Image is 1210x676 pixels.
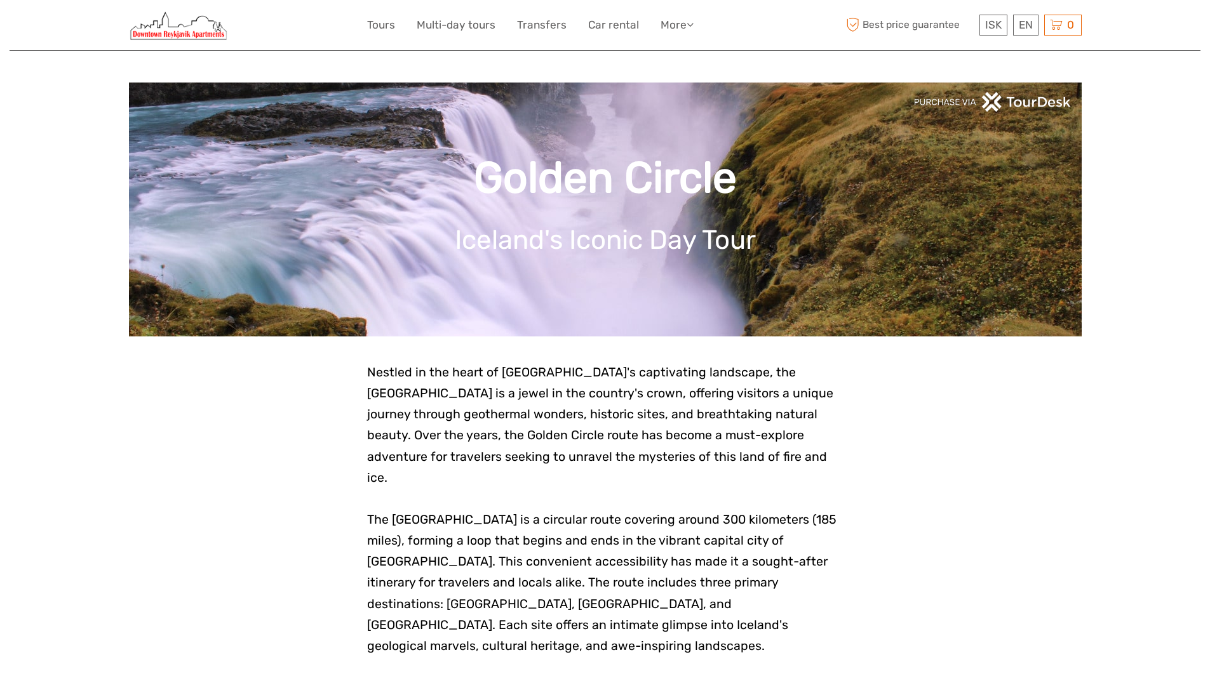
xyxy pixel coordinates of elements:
[148,152,1063,204] h1: Golden Circle
[517,16,567,34] a: Transfers
[148,224,1063,256] h1: Iceland's Iconic Day Tour
[913,92,1072,112] img: PurchaseViaTourDeskwhite.png
[417,16,495,34] a: Multi-day tours
[985,18,1002,31] span: ISK
[367,16,395,34] a: Tours
[588,16,639,34] a: Car rental
[367,365,833,485] span: Nestled in the heart of [GEOGRAPHIC_DATA]'s captivating landscape, the [GEOGRAPHIC_DATA] is a jew...
[1013,15,1039,36] div: EN
[661,16,694,34] a: More
[1065,18,1076,31] span: 0
[844,15,976,36] span: Best price guarantee
[129,10,227,41] img: Apartment information
[367,512,837,653] span: The [GEOGRAPHIC_DATA] is a circular route covering around 300 kilometers (185 miles), forming a l...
